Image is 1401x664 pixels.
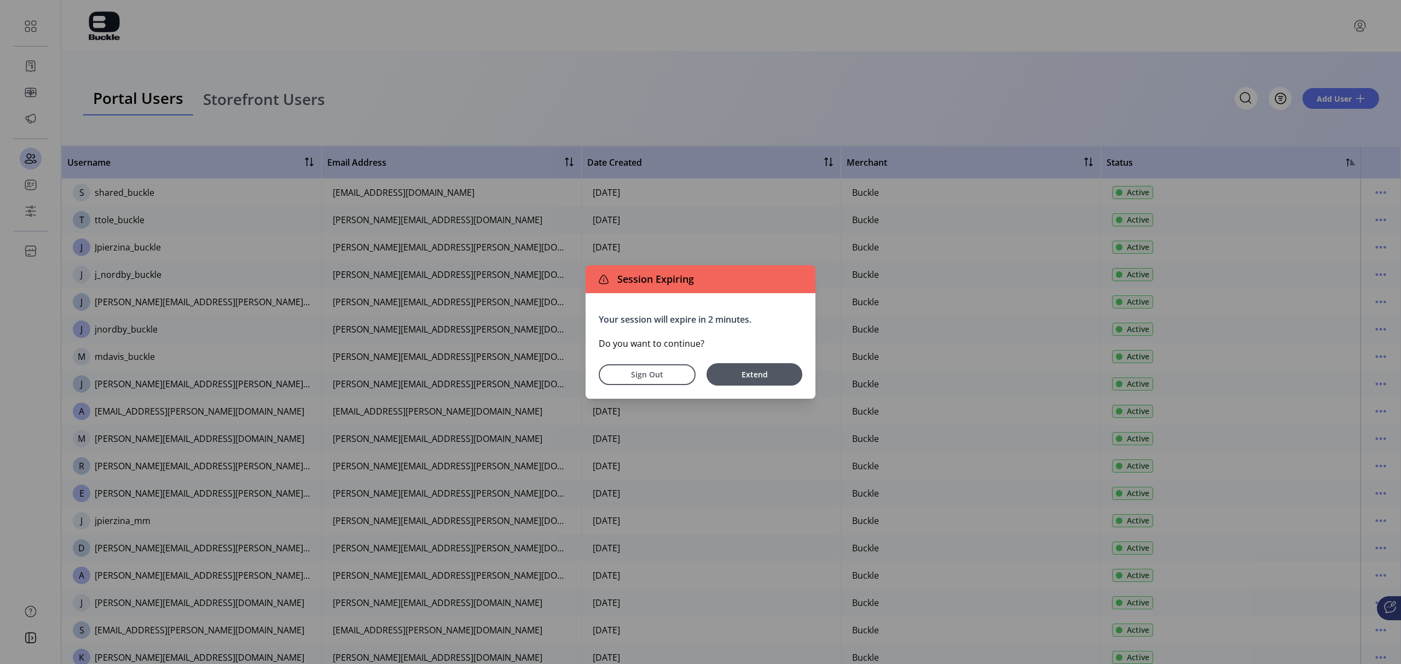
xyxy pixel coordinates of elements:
[613,369,681,380] span: Sign Out
[599,313,802,326] p: Your session will expire in 2 minutes.
[707,363,802,386] button: Extend
[712,369,797,380] span: Extend
[599,337,802,350] p: Do you want to continue?
[599,364,696,385] button: Sign Out
[613,272,694,287] span: Session Expiring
